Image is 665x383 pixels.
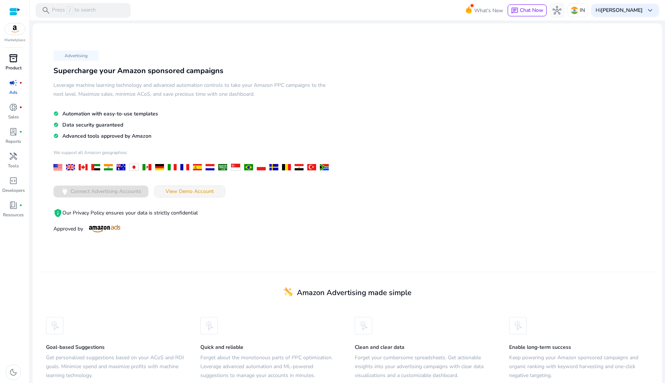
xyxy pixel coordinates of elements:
[62,121,123,128] span: Data security guaranteed
[53,66,332,75] h3: Supercharge your Amazon sponsored campaigns
[520,7,543,14] span: Chat Now
[53,122,59,128] mat-icon: check_circle
[200,344,340,351] h5: Quick and reliable
[62,110,158,117] span: Automation with easy-to-use templates
[19,81,22,84] span: fiber_manual_record
[9,152,18,161] span: handyman
[355,353,494,380] h5: Forget your cumbersome spreadsheets. Get actionable insights into your advertising campaigns with...
[474,4,503,17] span: What's New
[646,6,655,15] span: keyboard_arrow_down
[9,201,18,210] span: book_4
[52,6,96,14] p: Press to search
[19,130,22,133] span: fiber_manual_record
[509,344,649,351] h5: Enable long-term success
[53,150,332,161] h4: We support all Amazon geographies:
[3,212,24,218] p: Resources
[166,187,214,195] span: View Demo Account
[53,111,59,117] mat-icon: check_circle
[511,7,518,14] span: chat
[601,7,643,14] b: [PERSON_NAME]
[509,353,649,380] h5: Keep powering your Amazon sponsored campaigns and organic ranking with keyword harvesting and one...
[46,353,186,380] h5: Get personalized suggestions based on your ACoS and ROI goals. Minimize spend and maximize profit...
[53,209,332,217] p: Our Privacy Policy ensures your data is strictly confidential
[8,163,19,169] p: Tools
[508,4,547,16] button: chatChat Now
[9,103,18,112] span: donut_small
[8,114,19,120] p: Sales
[6,138,21,145] p: Reports
[580,4,585,17] p: IN
[9,89,17,96] p: Ads
[9,78,18,87] span: campaign
[46,344,186,351] h5: Goal-based Suggestions
[9,368,18,377] span: dark_mode
[4,37,25,43] p: Marketplace
[42,6,50,15] span: search
[53,133,59,139] mat-icon: check_circle
[355,344,494,351] h5: Clean and clear data
[2,187,25,194] p: Developers
[596,8,643,13] p: Hi
[9,176,18,185] span: code_blocks
[62,132,151,140] span: Advanced tools approved by Amazon
[154,186,225,197] button: View Demo Account
[53,50,99,61] p: Advertising
[200,353,340,380] h5: Forget about the monotonous parts of PPC optimization. Leverage advanced automation and ML-powere...
[571,7,578,14] img: in.svg
[5,23,25,35] img: amazon.svg
[9,127,18,136] span: lab_profile
[553,6,561,15] span: hub
[53,209,62,217] mat-icon: privacy_tip
[53,225,332,233] p: Approved by
[19,204,22,207] span: fiber_manual_record
[550,3,564,18] button: hub
[9,54,18,63] span: inventory_2
[6,65,22,71] p: Product
[19,106,22,109] span: fiber_manual_record
[297,288,412,298] span: Amazon Advertising made simple
[53,81,332,99] h5: Leverage machine learning technology and advanced automation controls to take your Amazon PPC cam...
[66,6,73,14] span: /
